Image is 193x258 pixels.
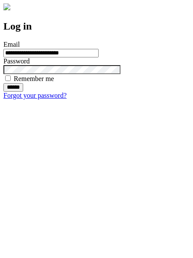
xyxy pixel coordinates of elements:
[3,92,66,99] a: Forgot your password?
[3,41,20,48] label: Email
[3,21,190,32] h2: Log in
[3,3,10,10] img: logo-4e3dc11c47720685a147b03b5a06dd966a58ff35d612b21f08c02c0306f2b779.png
[14,75,54,82] label: Remember me
[3,57,30,65] label: Password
